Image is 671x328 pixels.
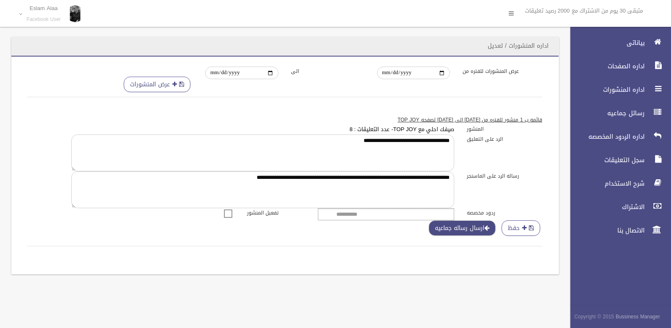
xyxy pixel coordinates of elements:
[460,208,549,217] label: ردود مخصصه
[460,171,549,181] label: رساله الرد على الماسنجر
[563,109,647,117] span: رسائل جماعيه
[563,203,647,211] span: الاشتراك
[26,5,61,11] p: Eslam Alaa
[349,124,454,134] a: صيفك احلي مع TOP JOY- عدد التعليقات : 8
[563,39,647,47] span: بياناتى
[460,124,549,134] label: المنشور
[563,151,671,169] a: سجل التعليقات
[563,132,647,141] span: اداره الردود المخصصه
[460,134,549,144] label: الرد على التعليق
[478,38,559,54] header: اداره المنشورات / تعديل
[563,127,671,146] a: اداره الردود المخصصه
[285,67,371,76] label: الى
[563,179,647,188] span: شرح الاستخدام
[26,16,61,23] small: Facebook User
[563,174,671,193] a: شرح الاستخدام
[563,104,671,122] a: رسائل جماعيه
[616,312,660,321] strong: Bussiness Manager
[398,115,542,124] u: قائمه ب 1 منشور للفتره من [DATE] الى [DATE] لصفحه TOP JOY
[456,67,542,76] label: عرض المنشورات للفتره من
[563,156,647,164] span: سجل التعليقات
[124,77,190,92] button: عرض المنشورات
[241,208,329,217] label: تفعيل المنشور
[502,220,540,236] button: حفظ
[563,62,647,70] span: اداره الصفحات
[429,220,496,236] a: ارسال رساله جماعيه
[563,198,671,216] a: الاشتراك
[574,312,614,321] span: Copyright © 2015
[563,34,671,52] a: بياناتى
[563,85,647,94] span: اداره المنشورات
[563,80,671,99] a: اداره المنشورات
[563,226,647,235] span: الاتصال بنا
[563,57,671,75] a: اداره الصفحات
[563,221,671,240] a: الاتصال بنا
